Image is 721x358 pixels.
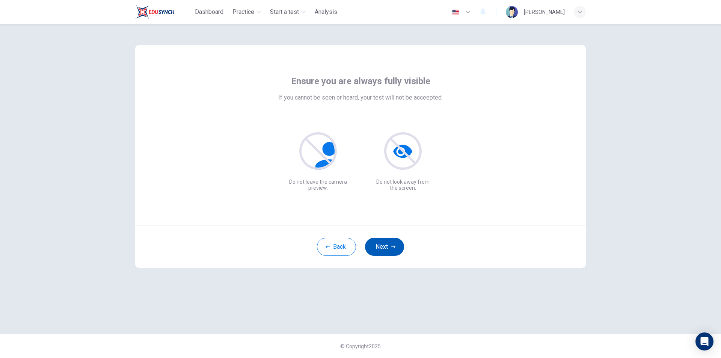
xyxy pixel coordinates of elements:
p: Do not leave the camera preview. [288,179,348,191]
span: Dashboard [195,8,223,17]
button: Start a test [267,5,309,19]
div: [PERSON_NAME] [524,8,565,17]
p: Do not look away from the screen. [373,179,433,191]
button: Practice [229,5,264,19]
span: If you cannot be seen or heard, your test will not be acceepted. [278,93,443,102]
button: Dashboard [192,5,226,19]
span: Ensure you are always fully visible [291,75,430,87]
div: Open Intercom Messenger [695,332,713,350]
button: Back [317,238,356,256]
button: Analysis [312,5,340,19]
span: Analysis [315,8,337,17]
img: Train Test logo [135,5,175,20]
span: Practice [232,8,254,17]
img: Profile picture [506,6,518,18]
a: Train Test logo [135,5,192,20]
span: Start a test [270,8,299,17]
button: Next [365,238,404,256]
img: en [451,9,460,15]
span: © Copyright 2025 [340,343,381,349]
